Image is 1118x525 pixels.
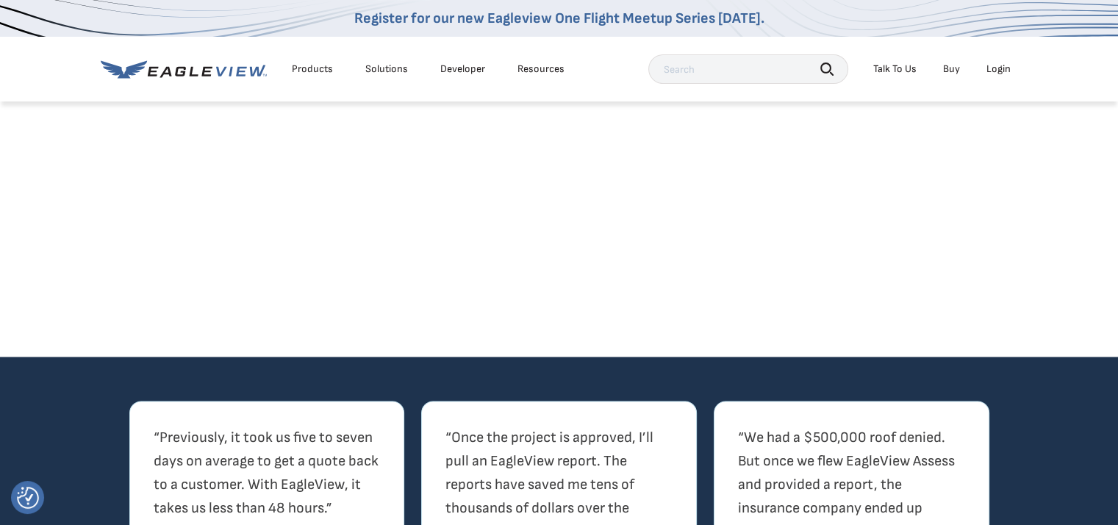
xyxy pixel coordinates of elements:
button: Consent Preferences [17,487,39,509]
p: “Previously, it took us five to seven days on average to get a quote back to a customer. With Eag... [154,425,381,519]
img: Revisit consent button [17,487,39,509]
a: Developer [440,63,485,76]
div: Login [986,63,1011,76]
div: Solutions [365,63,408,76]
div: Resources [517,63,565,76]
a: Buy [943,63,960,76]
a: Register for our new Eagleview One Flight Meetup Series [DATE]. [354,10,764,27]
input: Search [648,54,848,84]
div: Talk To Us [873,63,917,76]
div: Products [292,63,333,76]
